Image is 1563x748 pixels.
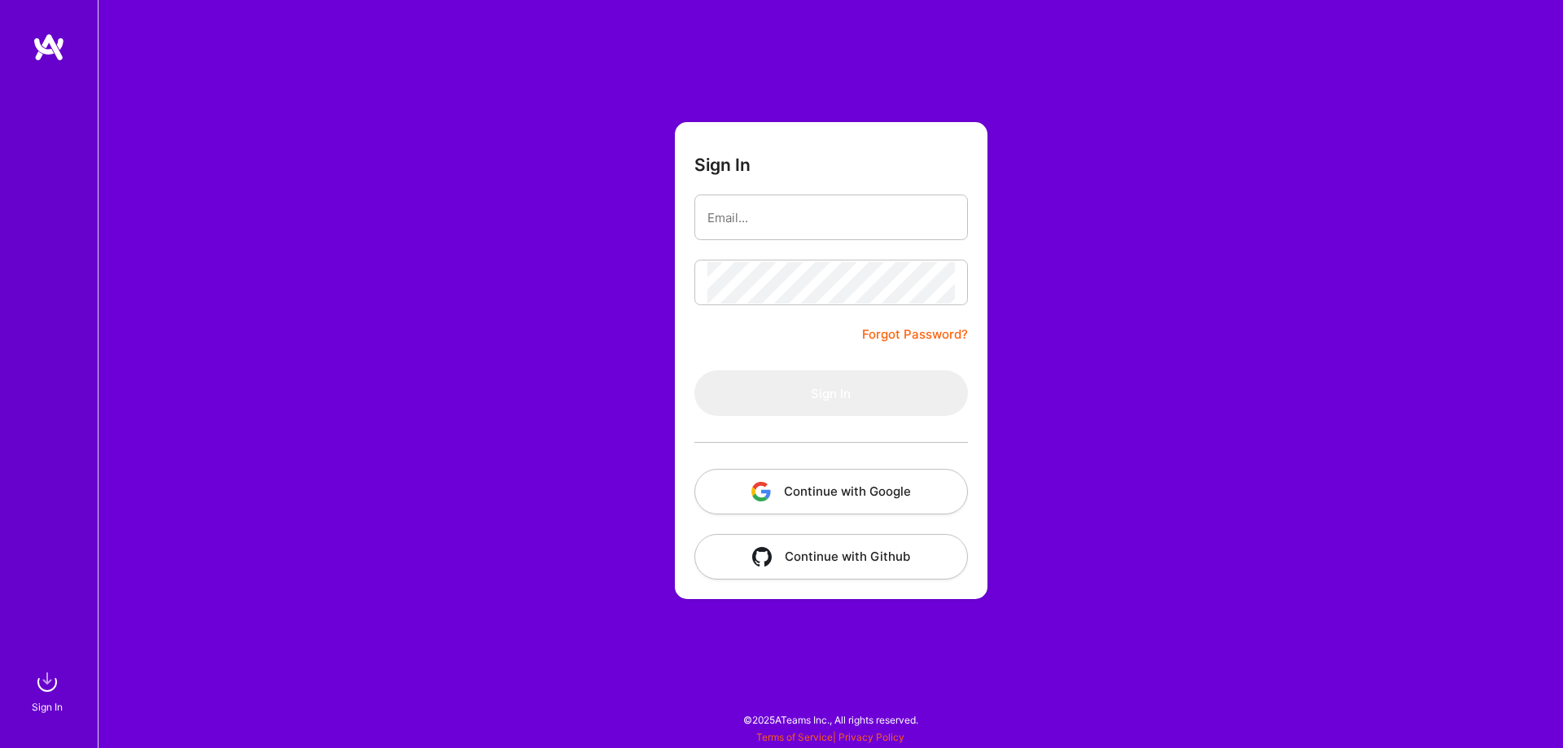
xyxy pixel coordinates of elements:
[31,666,63,698] img: sign in
[838,731,904,743] a: Privacy Policy
[862,325,968,344] a: Forgot Password?
[694,534,968,580] button: Continue with Github
[34,666,63,715] a: sign inSign In
[32,698,63,715] div: Sign In
[751,482,771,501] img: icon
[694,155,751,175] h3: Sign In
[752,547,772,566] img: icon
[707,197,955,238] input: Email...
[756,731,833,743] a: Terms of Service
[694,370,968,416] button: Sign In
[694,469,968,514] button: Continue with Google
[98,699,1563,740] div: © 2025 ATeams Inc., All rights reserved.
[756,731,904,743] span: |
[33,33,65,62] img: logo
